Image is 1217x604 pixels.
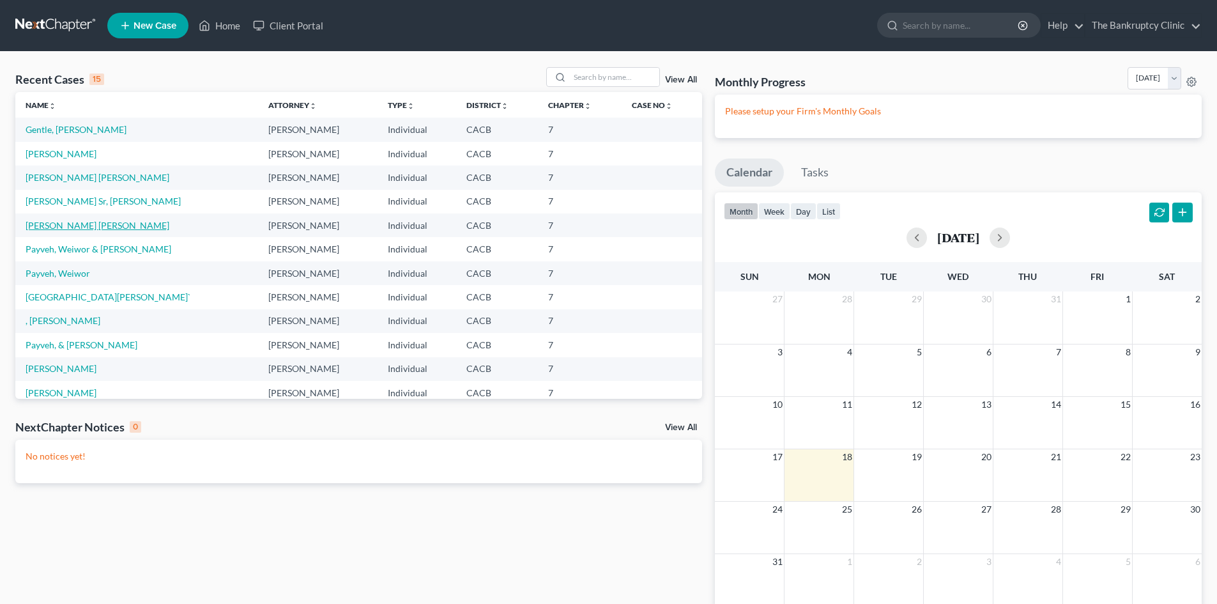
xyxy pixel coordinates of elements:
span: 30 [980,291,993,307]
span: 7 [1055,345,1062,360]
i: unfold_more [49,102,56,110]
span: Fri [1091,271,1104,282]
i: unfold_more [584,102,592,110]
span: 20 [980,449,993,465]
td: CACB [456,213,538,237]
td: 7 [538,118,622,141]
td: Individual [378,309,456,333]
td: [PERSON_NAME] [258,142,378,166]
span: 31 [1050,291,1062,307]
a: Help [1041,14,1084,37]
span: 25 [841,502,853,517]
a: View All [665,423,697,432]
td: CACB [456,190,538,213]
td: 7 [538,261,622,285]
a: , [PERSON_NAME] [26,315,100,326]
div: NextChapter Notices [15,419,141,435]
span: 6 [985,345,993,360]
td: 7 [538,213,622,237]
a: View All [665,75,697,84]
a: Payveh, Weiwor & [PERSON_NAME] [26,244,171,254]
td: [PERSON_NAME] [258,333,378,357]
span: 5 [1124,554,1132,569]
td: 7 [538,357,622,381]
a: [PERSON_NAME] [26,148,96,159]
a: Nameunfold_more [26,100,56,110]
td: Individual [378,190,456,213]
td: Individual [378,237,456,261]
div: 15 [89,74,104,85]
span: 28 [1050,502,1062,517]
td: [PERSON_NAME] [258,213,378,237]
span: 29 [1119,502,1132,517]
td: 7 [538,190,622,213]
button: list [816,203,841,220]
a: [PERSON_NAME] [26,363,96,374]
td: Individual [378,213,456,237]
td: [PERSON_NAME] [258,381,378,405]
td: 7 [538,381,622,405]
span: 12 [910,397,923,412]
td: CACB [456,166,538,189]
span: 2 [915,554,923,569]
td: 7 [538,166,622,189]
a: Payveh, Weiwor [26,268,90,279]
a: Calendar [715,159,784,187]
a: Attorneyunfold_more [268,100,317,110]
td: CACB [456,118,538,141]
td: [PERSON_NAME] [258,166,378,189]
span: 23 [1189,449,1202,465]
td: 7 [538,333,622,357]
span: 21 [1050,449,1062,465]
a: [GEOGRAPHIC_DATA][PERSON_NAME]` [26,291,190,302]
span: 9 [1194,345,1202,360]
td: CACB [456,285,538,309]
span: 17 [771,449,784,465]
a: [PERSON_NAME] [PERSON_NAME] [26,172,169,183]
a: Chapterunfold_more [548,100,592,110]
button: day [790,203,816,220]
div: Recent Cases [15,72,104,87]
span: 13 [980,397,993,412]
span: Sat [1159,271,1175,282]
a: Districtunfold_more [466,100,509,110]
a: Case Nounfold_more [632,100,673,110]
span: 11 [841,397,853,412]
span: 27 [980,502,993,517]
span: Tue [880,271,897,282]
span: 22 [1119,449,1132,465]
td: 7 [538,309,622,333]
span: 27 [771,291,784,307]
div: 0 [130,421,141,433]
a: Typeunfold_more [388,100,415,110]
span: Mon [808,271,830,282]
span: 1 [1124,291,1132,307]
span: Sun [740,271,759,282]
td: 7 [538,237,622,261]
td: [PERSON_NAME] [258,285,378,309]
i: unfold_more [309,102,317,110]
td: CACB [456,261,538,285]
td: [PERSON_NAME] [258,357,378,381]
a: [PERSON_NAME] [PERSON_NAME] [26,220,169,231]
h3: Monthly Progress [715,74,806,89]
span: 10 [771,397,784,412]
span: 6 [1194,554,1202,569]
p: No notices yet! [26,450,692,463]
span: 28 [841,291,853,307]
span: 14 [1050,397,1062,412]
a: [PERSON_NAME] [26,387,96,398]
td: [PERSON_NAME] [258,118,378,141]
span: 4 [1055,554,1062,569]
a: Home [192,14,247,37]
td: [PERSON_NAME] [258,309,378,333]
span: 1 [846,554,853,569]
td: [PERSON_NAME] [258,261,378,285]
td: [PERSON_NAME] [258,237,378,261]
td: [PERSON_NAME] [258,190,378,213]
td: Individual [378,118,456,141]
a: Client Portal [247,14,330,37]
span: 26 [910,502,923,517]
td: CACB [456,142,538,166]
i: unfold_more [407,102,415,110]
